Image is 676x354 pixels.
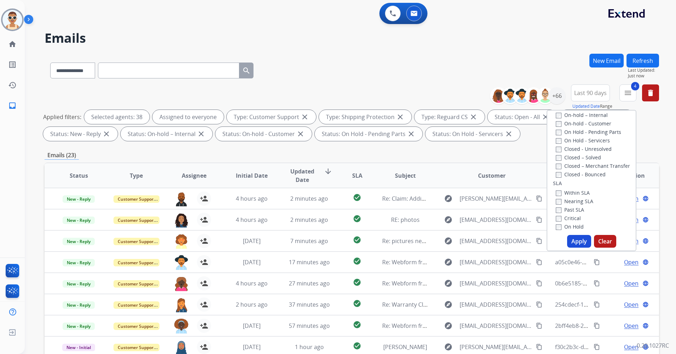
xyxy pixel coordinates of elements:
div: Status: On-hold – Internal [121,127,212,141]
label: Closed - Bounced [556,171,606,178]
mat-icon: content_copy [536,217,542,223]
img: agent-avatar [174,276,188,291]
mat-icon: close [541,113,550,121]
mat-icon: close [505,130,513,138]
label: On-hold – Internal [556,112,608,118]
mat-icon: language [642,217,649,223]
label: Critical [556,215,581,222]
mat-icon: explore [444,258,453,266]
mat-icon: content_copy [536,323,542,329]
input: Closed – Solved [556,155,561,161]
label: SLA [553,180,562,187]
span: Customer Support [113,259,159,266]
label: On-hold - Customer [556,120,611,127]
span: [DATE] [243,258,261,266]
input: Closed – Merchant Transfer [556,164,561,169]
span: Just now [628,73,659,79]
label: Closed - Unresolved [556,146,612,152]
input: Nearing SLA [556,199,561,205]
img: agent-avatar [174,297,188,312]
mat-icon: delete [646,89,655,97]
mat-icon: menu [624,89,632,97]
span: 7 minutes ago [290,237,328,245]
mat-icon: check_circle [353,214,361,223]
mat-icon: close [469,113,478,121]
button: Apply [567,235,591,248]
span: Re: Webform from [EMAIL_ADDRESS][DOMAIN_NAME] on [DATE] [382,322,552,330]
span: 57 minutes ago [289,322,330,330]
div: Type: Shipping Protection [319,110,412,124]
mat-icon: history [8,81,17,89]
span: Type [130,171,143,180]
img: avatar [2,10,22,30]
label: Past SLA [556,206,584,213]
button: Clear [594,235,616,248]
mat-icon: arrow_downward [324,167,332,176]
img: agent-avatar [174,213,188,228]
span: New - Reply [63,217,95,224]
span: [EMAIL_ADDRESS][DOMAIN_NAME] [460,237,532,245]
span: Re: Webform from [EMAIL_ADDRESS][DOMAIN_NAME] on [DATE] [382,279,552,287]
div: Type: Reguard CS [414,110,485,124]
input: On-hold - Customer [556,121,561,127]
p: 0.20.1027RC [637,341,669,350]
span: Range [572,103,612,109]
div: Status: On Hold - Servicers [425,127,520,141]
div: Status: New - Reply [43,127,118,141]
div: Status: Open - All [488,110,557,124]
span: Re: pictures needed [382,237,435,245]
span: [DATE] [243,343,261,351]
mat-icon: check_circle [353,342,361,350]
input: Closed - Bounced [556,172,561,178]
mat-icon: person_add [200,258,208,266]
span: 37 minutes ago [289,301,330,308]
label: On Hold - Pending Parts [556,129,621,135]
span: Subject [395,171,416,180]
input: On Hold - Servicers [556,138,561,144]
button: Updated Date [572,104,600,109]
span: [EMAIL_ADDRESS][DOMAIN_NAME] [460,321,532,330]
mat-icon: content_copy [536,195,542,202]
mat-icon: check_circle [353,299,361,308]
mat-icon: close [197,130,205,138]
mat-icon: content_copy [536,238,542,244]
span: Initial Date [236,171,268,180]
div: Assigned to everyone [152,110,224,124]
mat-icon: check_circle [353,278,361,287]
span: [PERSON_NAME][EMAIL_ADDRESS][DOMAIN_NAME] [460,343,532,351]
mat-icon: check_circle [353,257,361,265]
span: Re: Claim: Additional Information Needed [382,195,492,202]
mat-icon: explore [444,321,453,330]
span: RE: photos [391,216,420,224]
span: Customer Support [113,323,159,330]
mat-icon: person_add [200,216,208,224]
span: [PERSON_NAME] [383,343,427,351]
span: Re: Webform from [EMAIL_ADDRESS][DOMAIN_NAME] on [DATE] [382,258,552,266]
mat-icon: content_copy [594,344,600,350]
mat-icon: language [642,301,649,308]
label: Closed – Merchant Transfer [556,163,630,169]
mat-icon: close [407,130,415,138]
div: +66 [548,87,565,104]
label: Closed [556,232,580,238]
span: Open [624,258,639,266]
mat-icon: language [642,195,649,202]
mat-icon: explore [444,300,453,309]
mat-icon: explore [444,237,453,245]
button: 4 [619,84,636,101]
mat-icon: content_copy [594,280,600,287]
span: Updated Date [286,167,318,184]
input: On Hold - Pending Parts [556,130,561,135]
div: Status: On Hold - Pending Parts [315,127,422,141]
span: Customer Support [113,217,159,224]
input: On-hold – Internal [556,113,561,118]
mat-icon: check_circle [353,193,361,202]
input: Closed - Unresolved [556,147,561,152]
mat-icon: language [642,323,649,329]
mat-icon: language [642,280,649,287]
span: [EMAIL_ADDRESS][DOMAIN_NAME] [460,258,532,266]
span: [EMAIL_ADDRESS][DOMAIN_NAME] [460,216,532,224]
mat-icon: language [642,238,649,244]
span: Customer Support [113,301,159,309]
span: New - Reply [63,238,95,245]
